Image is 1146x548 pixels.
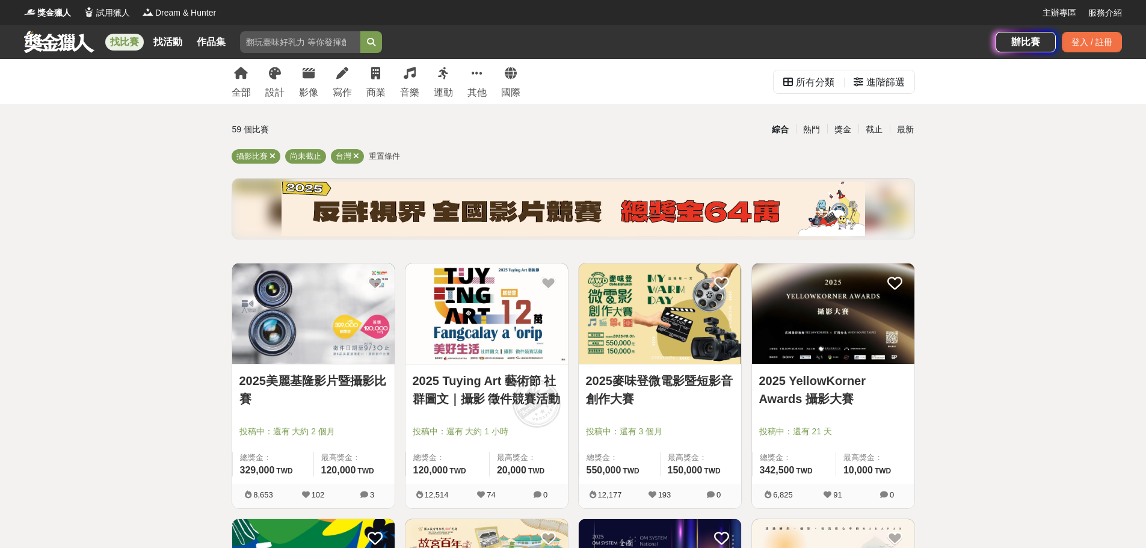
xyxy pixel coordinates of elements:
[37,7,71,19] span: 獎金獵人
[827,119,858,140] div: 獎金
[765,119,796,140] div: 綜合
[336,152,351,161] span: 台灣
[321,465,356,475] span: 120,000
[232,59,251,104] a: 全部
[83,7,130,19] a: Logo試用獵人
[752,263,914,364] img: Cover Image
[796,70,834,94] div: 所有分類
[623,467,639,475] span: TWD
[587,452,653,464] span: 總獎金：
[253,490,273,499] span: 8,653
[586,425,734,438] span: 投稿中：還有 3 個月
[24,6,36,18] img: Logo
[843,465,873,475] span: 10,000
[833,490,842,499] span: 91
[497,465,526,475] span: 20,000
[579,263,741,364] img: Cover Image
[236,152,268,161] span: 攝影比賽
[501,59,520,104] a: 國際
[265,59,285,104] a: 設計
[333,85,352,100] div: 寫作
[240,31,360,53] input: 翻玩臺味好乳力 等你發揮創意！
[704,467,720,475] span: TWD
[83,6,95,18] img: Logo
[875,467,891,475] span: TWD
[282,182,865,236] img: b4b43df0-ce9d-4ec9-9998-1f8643ec197e.png
[434,59,453,104] a: 運動
[497,452,561,464] span: 最高獎金：
[858,119,890,140] div: 截止
[1088,7,1122,19] a: 服務介紹
[796,467,812,475] span: TWD
[467,59,487,104] a: 其他
[105,34,144,51] a: 找比賽
[155,7,216,19] span: Dream & Hunter
[321,452,387,464] span: 最高獎金：
[142,7,216,19] a: LogoDream & Hunter
[290,152,321,161] span: 尚未截止
[240,452,306,464] span: 總獎金：
[192,34,230,51] a: 作品集
[232,263,395,365] a: Cover Image
[449,467,466,475] span: TWD
[299,59,318,104] a: 影像
[239,372,387,408] a: 2025美麗基隆影片暨攝影比賽
[1062,32,1122,52] div: 登入 / 註冊
[716,490,721,499] span: 0
[668,465,703,475] span: 150,000
[760,465,795,475] span: 342,500
[658,490,671,499] span: 193
[400,85,419,100] div: 音樂
[1043,7,1076,19] a: 主辦專區
[24,7,71,19] a: Logo獎金獵人
[369,152,400,161] span: 重置條件
[425,490,449,499] span: 12,514
[149,34,187,51] a: 找活動
[598,490,622,499] span: 12,177
[843,452,907,464] span: 最高獎金：
[543,490,547,499] span: 0
[312,490,325,499] span: 102
[668,452,734,464] span: 最高獎金：
[890,119,921,140] div: 最新
[299,85,318,100] div: 影像
[96,7,130,19] span: 試用獵人
[760,452,828,464] span: 總獎金：
[796,119,827,140] div: 熱門
[467,85,487,100] div: 其他
[357,467,374,475] span: TWD
[366,59,386,104] a: 商業
[265,85,285,100] div: 設計
[434,85,453,100] div: 運動
[400,59,419,104] a: 音樂
[752,263,914,365] a: Cover Image
[890,490,894,499] span: 0
[232,119,459,140] div: 59 個比賽
[413,372,561,408] a: 2025 Tuying Art 藝術節 社群圖文｜攝影 徵件競賽活動
[759,425,907,438] span: 投稿中：還有 21 天
[579,263,741,365] a: Cover Image
[232,85,251,100] div: 全部
[586,372,734,408] a: 2025麥味登微電影暨短影音創作大賽
[405,263,568,365] a: Cover Image
[405,263,568,364] img: Cover Image
[501,85,520,100] div: 國際
[239,425,387,438] span: 投稿中：還有 大約 2 個月
[773,490,793,499] span: 6,825
[759,372,907,408] a: 2025 YellowKorner Awards 攝影大賽
[370,490,374,499] span: 3
[232,263,395,364] img: Cover Image
[366,85,386,100] div: 商業
[413,425,561,438] span: 投稿中：還有 大約 1 小時
[487,490,495,499] span: 74
[333,59,352,104] a: 寫作
[866,70,905,94] div: 進階篩選
[528,467,544,475] span: TWD
[996,32,1056,52] a: 辦比賽
[587,465,621,475] span: 550,000
[413,465,448,475] span: 120,000
[413,452,482,464] span: 總獎金：
[142,6,154,18] img: Logo
[240,465,275,475] span: 329,000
